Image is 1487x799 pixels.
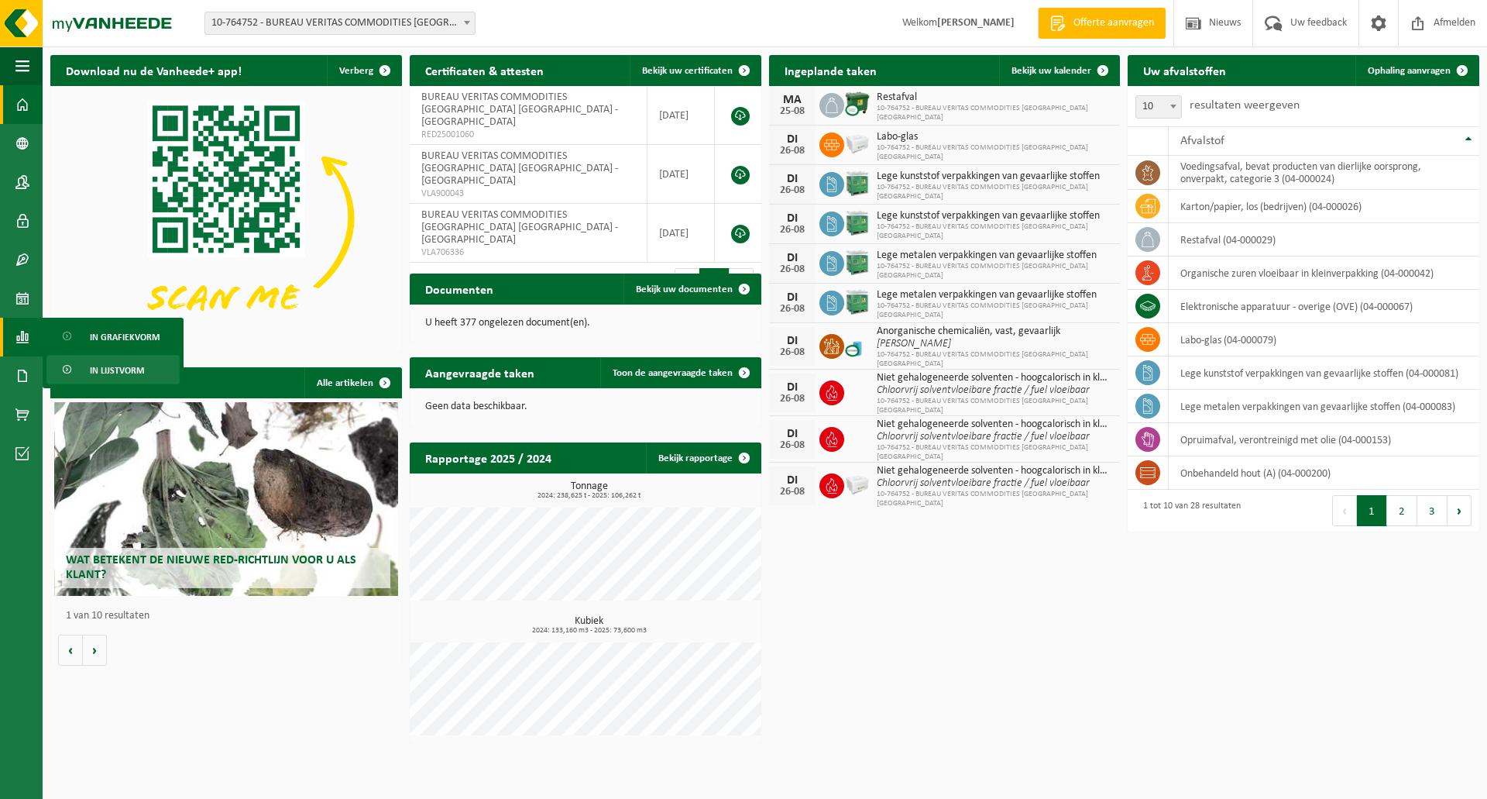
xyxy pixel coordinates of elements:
span: RED25001060 [421,129,636,141]
a: Offerte aanvragen [1038,8,1166,39]
span: Niet gehalogeneerde solventen - hoogcalorisch in kleinverpakking [877,418,1113,431]
p: Geen data beschikbaar. [425,401,746,412]
span: Lege kunststof verpakkingen van gevaarlijke stoffen [877,210,1113,222]
a: Bekijk uw kalender [999,55,1118,86]
span: 10-764752 - BUREAU VERITAS COMMODITIES [GEOGRAPHIC_DATA] [GEOGRAPHIC_DATA] [877,222,1113,241]
span: Bekijk uw certificaten [642,66,733,76]
td: [DATE] [647,145,715,204]
td: labo-glas (04-000079) [1169,323,1479,356]
i: Chloorvrij solventvloeibare fractie / fuel vloeibaar [877,384,1090,396]
div: DI [777,291,808,304]
td: lege kunststof verpakkingen van gevaarlijke stoffen (04-000081) [1169,356,1479,390]
button: 3 [1417,495,1448,526]
span: Restafval [877,91,1113,104]
span: 10-764752 - BUREAU VERITAS COMMODITIES [GEOGRAPHIC_DATA] [GEOGRAPHIC_DATA] [877,490,1113,508]
span: 10 [1135,95,1182,119]
button: Volgende [83,635,107,666]
td: organische zuren vloeibaar in kleinverpakking (04-000042) [1169,257,1479,290]
a: In grafiekvorm [46,322,180,351]
h2: Rapportage 2025 / 2024 [410,443,567,473]
img: PB-LB-0680-HPE-GY-02 [844,130,871,157]
div: MA [777,94,808,106]
strong: [PERSON_NAME] [937,17,1015,29]
span: Lege kunststof verpakkingen van gevaarlijke stoffen [877,170,1113,183]
div: 26-08 [777,440,808,451]
p: U heeft 377 ongelezen document(en). [425,318,746,329]
span: 2024: 238,625 t - 2025: 106,262 t [417,492,761,500]
div: 25-08 [777,106,808,117]
a: Alle artikelen [304,367,400,398]
div: 26-08 [777,394,808,405]
span: Ophaling aanvragen [1368,66,1451,76]
span: 10-764752 - BUREAU VERITAS COMMODITIES [GEOGRAPHIC_DATA] [GEOGRAPHIC_DATA] [877,104,1113,122]
span: 10 [1136,96,1181,118]
div: DI [777,474,808,487]
img: LP-OT-00060-CU [844,332,871,358]
span: VLA706336 [421,246,636,259]
span: Bekijk uw documenten [636,284,733,294]
span: Wat betekent de nieuwe RED-richtlijn voor u als klant? [66,554,356,581]
span: In lijstvorm [90,356,144,385]
img: PB-HB-1400-HPE-GN-11 [844,248,871,277]
div: 26-08 [777,146,808,157]
span: 10-764752 - BUREAU VERITAS COMMODITIES ANTWERP NV - ANTWERPEN [205,12,475,34]
span: 10-764752 - BUREAU VERITAS COMMODITIES [GEOGRAPHIC_DATA] [GEOGRAPHIC_DATA] [877,443,1113,462]
img: PB-HB-1400-HPE-GN-11 [844,208,871,237]
span: In grafiekvorm [90,322,160,352]
td: onbehandeld hout (A) (04-000200) [1169,456,1479,490]
div: 1 tot 10 van 28 resultaten [1135,494,1241,528]
span: Toon de aangevraagde taken [613,368,733,378]
span: Niet gehalogeneerde solventen - hoogcalorisch in kleinverpakking [877,372,1113,384]
div: 26-08 [777,185,808,196]
span: BUREAU VERITAS COMMODITIES [GEOGRAPHIC_DATA] [GEOGRAPHIC_DATA] - [GEOGRAPHIC_DATA] [421,209,618,246]
a: Bekijk uw documenten [623,274,760,305]
h2: Aangevraagde taken [410,357,550,387]
img: Download de VHEPlus App [50,86,402,350]
div: DI [777,381,808,394]
div: 26-08 [777,264,808,275]
div: DI [777,428,808,440]
div: 26-08 [777,487,808,498]
div: DI [777,173,808,185]
span: 10-764752 - BUREAU VERITAS COMMODITIES [GEOGRAPHIC_DATA] [GEOGRAPHIC_DATA] [877,143,1113,162]
div: DI [777,335,808,347]
td: lege metalen verpakkingen van gevaarlijke stoffen (04-000083) [1169,390,1479,423]
img: WB-1100-CU [844,91,871,117]
span: 10-764752 - BUREAU VERITAS COMMODITIES [GEOGRAPHIC_DATA] [GEOGRAPHIC_DATA] [877,350,1113,369]
button: Next [1448,495,1472,526]
span: Lege metalen verpakkingen van gevaarlijke stoffen [877,289,1113,301]
button: 1 [1357,495,1387,526]
div: 26-08 [777,304,808,315]
h3: Kubiek [417,616,761,635]
td: elektronische apparatuur - overige (OVE) (04-000067) [1169,290,1479,323]
a: In lijstvorm [46,355,180,384]
span: Afvalstof [1180,135,1224,147]
span: BUREAU VERITAS COMMODITIES [GEOGRAPHIC_DATA] [GEOGRAPHIC_DATA] - [GEOGRAPHIC_DATA] [421,150,618,187]
td: karton/papier, los (bedrijven) (04-000026) [1169,190,1479,223]
div: 26-08 [777,225,808,236]
a: Bekijk uw certificaten [630,55,760,86]
i: [PERSON_NAME] [877,338,951,350]
img: PB-HB-1400-HPE-GN-11 [844,169,871,198]
td: restafval (04-000029) [1169,223,1479,257]
label: resultaten weergeven [1190,99,1300,112]
span: 2024: 133,160 m3 - 2025: 73,600 m3 [417,627,761,635]
span: 10-764752 - BUREAU VERITAS COMMODITIES [GEOGRAPHIC_DATA] [GEOGRAPHIC_DATA] [877,397,1113,415]
span: 10-764752 - BUREAU VERITAS COMMODITIES [GEOGRAPHIC_DATA] [GEOGRAPHIC_DATA] [877,301,1113,320]
td: opruimafval, verontreinigd met olie (04-000153) [1169,423,1479,456]
h2: Documenten [410,274,509,304]
span: Bekijk uw kalender [1011,66,1091,76]
td: [DATE] [647,204,715,263]
a: Wat betekent de nieuwe RED-richtlijn voor u als klant? [54,402,399,596]
td: [DATE] [647,86,715,145]
td: voedingsafval, bevat producten van dierlijke oorsprong, onverpakt, categorie 3 (04-000024) [1169,156,1479,190]
h2: Download nu de Vanheede+ app! [50,55,257,85]
span: Offerte aanvragen [1070,15,1158,31]
a: Bekijk rapportage [646,443,760,474]
button: Previous [1332,495,1357,526]
span: Lege metalen verpakkingen van gevaarlijke stoffen [877,250,1113,262]
span: 10-764752 - BUREAU VERITAS COMMODITIES [GEOGRAPHIC_DATA] [GEOGRAPHIC_DATA] [877,183,1113,201]
span: 10-764752 - BUREAU VERITAS COMMODITIES [GEOGRAPHIC_DATA] [GEOGRAPHIC_DATA] [877,262,1113,281]
button: 2 [1387,495,1417,526]
h2: Certificaten & attesten [410,55,559,85]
